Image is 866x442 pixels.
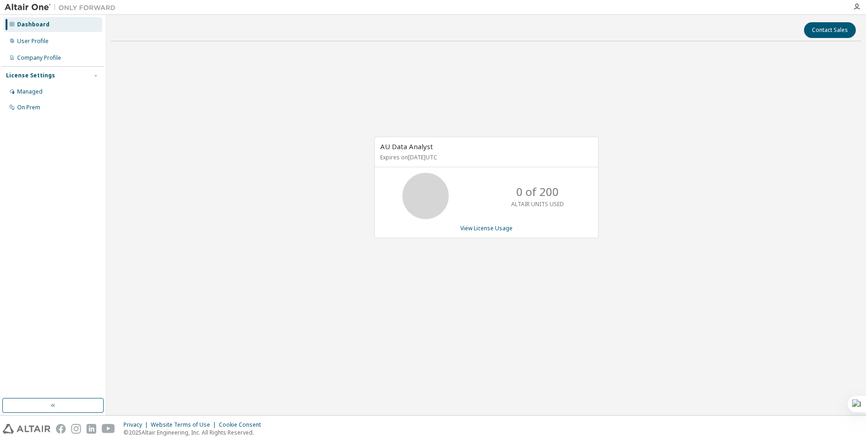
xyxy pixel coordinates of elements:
[17,54,61,62] div: Company Profile
[102,424,115,434] img: youtube.svg
[511,200,564,208] p: ALTAIR UNITS USED
[380,153,590,161] p: Expires on [DATE] UTC
[6,72,55,79] div: License Settings
[460,224,513,232] a: View License Usage
[151,421,219,429] div: Website Terms of Use
[87,424,96,434] img: linkedin.svg
[380,142,433,151] span: AU Data Analyst
[516,184,559,200] p: 0 of 200
[124,429,266,436] p: © 2025 Altair Engineering, Inc. All Rights Reserved.
[17,21,49,28] div: Dashboard
[219,421,266,429] div: Cookie Consent
[5,3,120,12] img: Altair One
[124,421,151,429] div: Privacy
[17,38,49,45] div: User Profile
[56,424,66,434] img: facebook.svg
[17,88,43,95] div: Managed
[804,22,856,38] button: Contact Sales
[71,424,81,434] img: instagram.svg
[17,104,40,111] div: On Prem
[3,424,50,434] img: altair_logo.svg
